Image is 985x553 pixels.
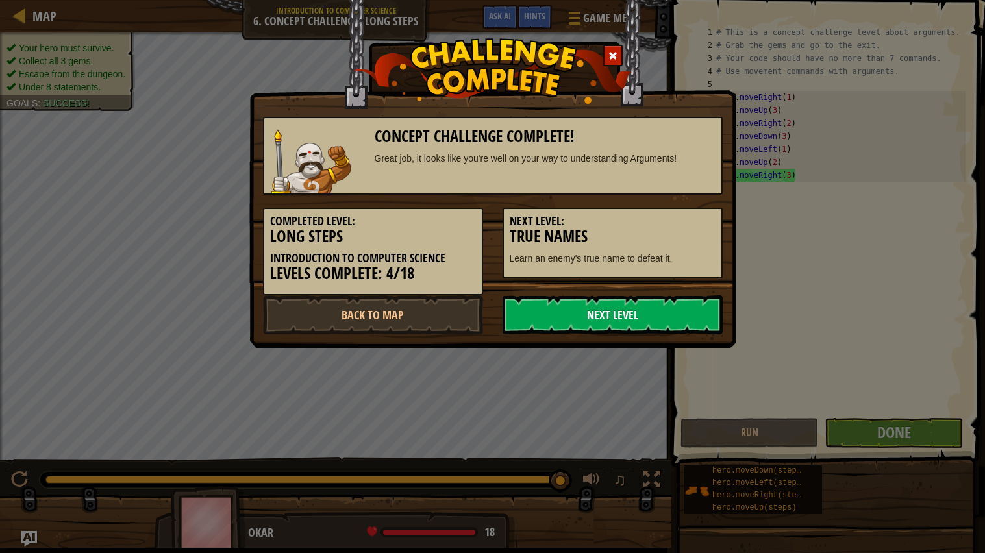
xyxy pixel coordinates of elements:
[503,295,723,334] a: Next Level
[270,228,476,245] h3: Long Steps
[510,215,716,228] h5: Next Level:
[263,295,483,334] a: Back to Map
[270,215,476,228] h5: Completed Level:
[375,128,716,145] h3: Concept Challenge Complete!
[353,38,632,104] img: challenge_complete.png
[510,252,716,265] p: Learn an enemy's true name to defeat it.
[271,129,351,193] img: goliath.png
[270,252,476,265] h5: Introduction to Computer Science
[510,228,716,245] h3: True Names
[375,152,716,165] div: Great job, it looks like you're well on your way to understanding Arguments!
[270,265,476,282] h3: Levels Complete: 4/18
